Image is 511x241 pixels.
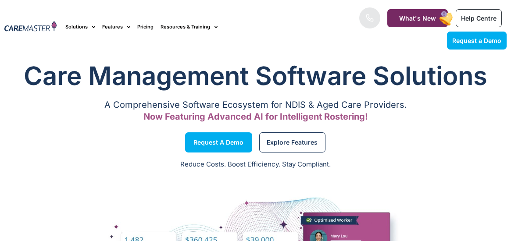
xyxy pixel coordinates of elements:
a: Pricing [137,12,154,42]
a: Request a Demo [185,132,252,152]
span: Now Featuring Advanced AI for Intelligent Rostering! [143,111,368,122]
a: Request a Demo [447,32,507,50]
p: Reduce Costs. Boost Efficiency. Stay Compliant. [5,159,506,170]
p: A Comprehensive Software Ecosystem for NDIS & Aged Care Providers. [4,102,507,108]
a: Help Centre [456,9,502,27]
a: Solutions [65,12,95,42]
span: Request a Demo [452,37,501,44]
span: What's New [399,14,436,22]
span: Request a Demo [193,140,243,145]
img: CareMaster Logo [4,21,57,32]
h1: Care Management Software Solutions [4,58,507,93]
a: What's New [387,9,448,27]
a: Resources & Training [161,12,218,42]
span: Help Centre [461,14,497,22]
nav: Menu [65,12,326,42]
a: Explore Features [259,132,325,152]
span: Explore Features [267,140,318,145]
a: Features [102,12,130,42]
